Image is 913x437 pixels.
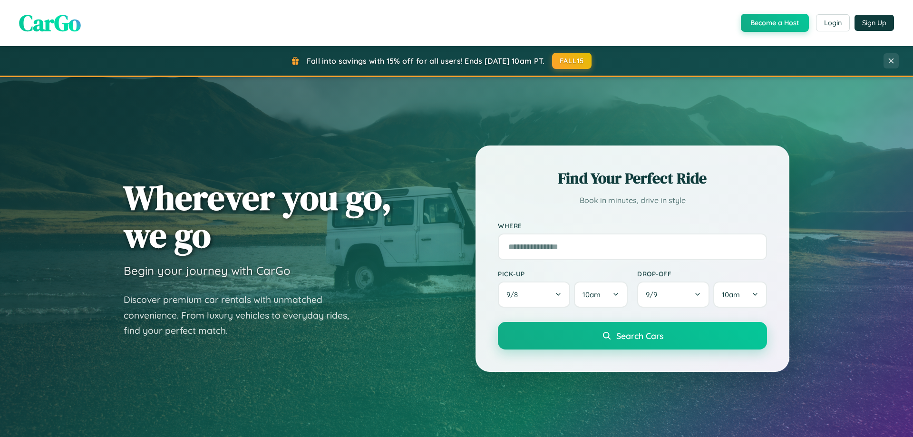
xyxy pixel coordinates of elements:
[722,290,740,299] span: 10am
[498,222,767,230] label: Where
[646,290,662,299] span: 9 / 9
[498,322,767,350] button: Search Cars
[498,282,570,308] button: 9/8
[637,282,709,308] button: 9/9
[741,14,809,32] button: Become a Host
[124,179,392,254] h1: Wherever you go, we go
[124,263,291,278] h3: Begin your journey with CarGo
[583,290,601,299] span: 10am
[855,15,894,31] button: Sign Up
[506,290,523,299] span: 9 / 8
[498,270,628,278] label: Pick-up
[307,56,545,66] span: Fall into savings with 15% off for all users! Ends [DATE] 10am PT.
[552,53,592,69] button: FALL15
[19,7,81,39] span: CarGo
[124,292,361,339] p: Discover premium car rentals with unmatched convenience. From luxury vehicles to everyday rides, ...
[713,282,767,308] button: 10am
[637,270,767,278] label: Drop-off
[498,194,767,207] p: Book in minutes, drive in style
[498,168,767,189] h2: Find Your Perfect Ride
[574,282,628,308] button: 10am
[816,14,850,31] button: Login
[616,330,663,341] span: Search Cars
